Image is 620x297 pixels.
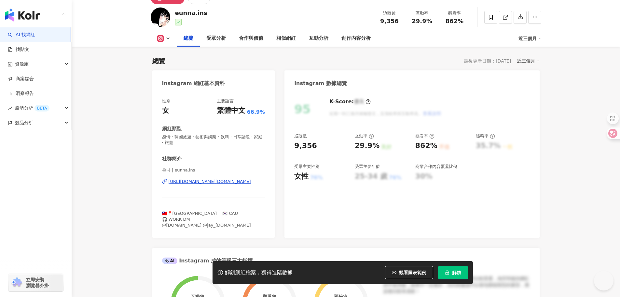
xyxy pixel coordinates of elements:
div: 互動分析 [309,35,328,42]
div: 商業合作內容覆蓋比例 [415,164,458,170]
div: Instagram 網紅基本資料 [162,80,225,87]
div: 29.9% [355,141,379,151]
span: 資源庫 [15,57,29,71]
div: 追蹤數 [294,133,307,139]
div: 主要語言 [217,98,234,104]
div: 受眾主要性別 [294,164,320,170]
div: 互動率 [355,133,374,139]
img: logo [5,8,40,22]
span: 29.9% [412,18,432,24]
a: chrome extension立即安裝 瀏覽器外掛 [8,274,63,291]
span: rise [8,106,12,111]
button: 解鎖 [438,266,468,279]
div: 該網紅的互動率和漲粉率都不錯，唯獨觀看率比較普通，為同等級的網紅的中低等級，效果不一定會好，但仍然建議可以發包開箱類型的案型，應該會比較有成效！ [383,275,530,295]
div: 總覽 [152,56,165,66]
div: 受眾分析 [206,35,226,42]
span: lock [445,270,449,275]
span: 趨勢分析 [15,101,49,115]
div: AI [162,258,178,264]
div: 網紅類型 [162,126,182,132]
a: 找貼文 [8,46,29,53]
div: 最後更新日期：[DATE] [464,58,511,64]
div: 互動率 [410,10,434,17]
div: Instagram 數據總覽 [294,80,347,87]
div: 追蹤數 [377,10,402,17]
div: 9,356 [294,141,317,151]
div: 觀看率 [442,10,467,17]
span: 은나 | eunna.ins [162,167,265,173]
button: 觀看圖表範例 [385,266,433,279]
div: 近三個月 [517,57,540,65]
div: BETA [34,105,49,111]
img: chrome extension [10,277,23,288]
span: 解鎖 [452,270,461,275]
div: 總覽 [184,35,193,42]
div: 女性 [294,171,309,182]
div: 漲粉率 [476,133,495,139]
div: 解鎖網紅檔案，獲得進階數據 [225,269,293,276]
span: 感情 · 韓國旅遊 · 藝術與娛樂 · 飲料 · 日常話題 · 家庭 · 旅遊 [162,134,265,146]
a: 商案媒合 [8,76,34,82]
span: 立即安裝 瀏覽器外掛 [26,277,49,289]
a: searchAI 找網紅 [8,32,35,38]
img: KOL Avatar [151,7,170,27]
div: 合作與價值 [239,35,263,42]
div: [URL][DOMAIN_NAME][DOMAIN_NAME] [169,179,251,185]
div: 近三個月 [518,33,541,44]
div: 社群簡介 [162,156,182,162]
div: 相似網紅 [276,35,296,42]
div: eunna.ins [175,9,207,17]
a: 洞察報告 [8,90,34,97]
span: 觀看圖表範例 [399,270,426,275]
span: 862% [446,18,464,24]
div: 862% [415,141,437,151]
div: K-Score : [329,98,371,105]
div: 繁體中文 [217,106,245,116]
span: 🇹🇼📍[GEOGRAPHIC_DATA] ｜🇰🇷 CAU 🎧ྀི WORK DM @[DOMAIN_NAME] @jay_[DOMAIN_NAME] [162,211,251,228]
span: 9,356 [380,18,399,24]
div: Instagram 成效等級三大指標 [162,257,253,264]
div: 性別 [162,98,171,104]
div: 觀看率 [415,133,434,139]
span: 競品分析 [15,115,33,130]
div: 創作內容分析 [341,35,371,42]
a: [URL][DOMAIN_NAME][DOMAIN_NAME] [162,179,265,185]
span: 66.9% [247,109,265,116]
div: 女 [162,106,169,116]
div: 受眾主要年齡 [355,164,380,170]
